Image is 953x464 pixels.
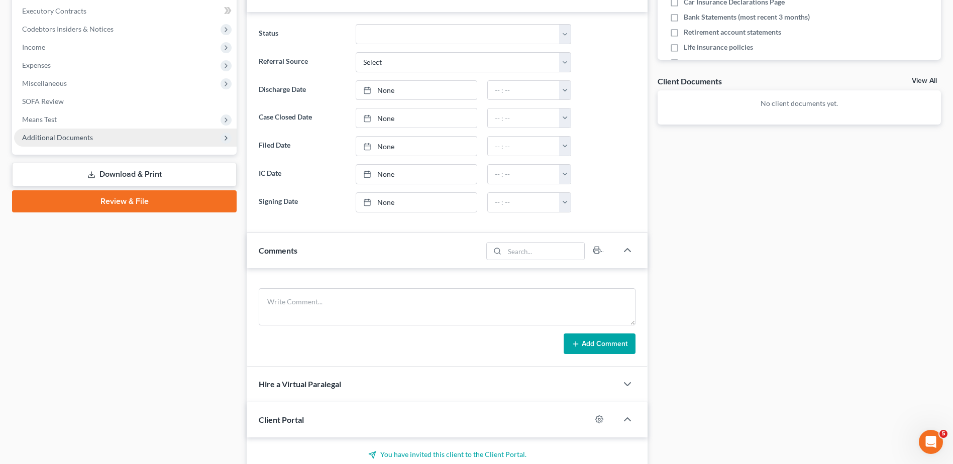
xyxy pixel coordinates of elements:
span: Bank Statements (most recent 3 months) [684,12,810,22]
span: Client Portal [259,415,304,424]
div: Client Documents [658,76,722,86]
input: -- : -- [488,81,560,100]
label: Status [254,24,350,44]
label: IC Date [254,164,350,184]
a: Executory Contracts [14,2,237,20]
span: Hire a Virtual Paralegal [259,379,341,389]
span: Executory Contracts [22,7,86,15]
p: You have invited this client to the Client Portal. [259,449,636,459]
input: -- : -- [488,165,560,184]
span: Additional Documents [22,133,93,142]
span: Comments [259,246,297,255]
span: Retirement account statements [684,27,781,37]
input: -- : -- [488,108,560,128]
input: -- : -- [488,193,560,212]
label: Discharge Date [254,80,350,100]
span: 5 [939,430,947,438]
input: Search... [504,243,584,260]
span: Income [22,43,45,51]
span: Expenses [22,61,51,69]
span: Separation Agreements or Divorce Decrees [684,57,818,67]
span: SOFA Review [22,97,64,105]
span: Codebtors Insiders & Notices [22,25,114,33]
span: Means Test [22,115,57,124]
button: Add Comment [564,333,636,355]
label: Signing Date [254,192,350,212]
a: None [356,165,477,184]
a: None [356,193,477,212]
iframe: Intercom live chat [919,430,943,454]
a: Review & File [12,190,237,212]
label: Referral Source [254,52,350,72]
a: Download & Print [12,163,237,186]
a: None [356,81,477,100]
a: None [356,108,477,128]
span: Miscellaneous [22,79,67,87]
p: No client documents yet. [666,98,933,108]
span: Life insurance policies [684,42,753,52]
input: -- : -- [488,137,560,156]
a: None [356,137,477,156]
a: SOFA Review [14,92,237,110]
a: View All [912,77,937,84]
label: Case Closed Date [254,108,350,128]
label: Filed Date [254,136,350,156]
